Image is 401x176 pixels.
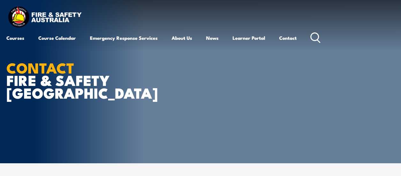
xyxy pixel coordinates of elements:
a: About Us [172,30,192,46]
a: News [206,30,219,46]
a: Course Calendar [38,30,76,46]
a: Learner Portal [233,30,265,46]
strong: CONTACT [6,56,74,78]
a: Contact [279,30,297,46]
a: Courses [6,30,24,46]
h1: FIRE & SAFETY [GEOGRAPHIC_DATA] [6,61,164,98]
a: Emergency Response Services [90,30,158,46]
